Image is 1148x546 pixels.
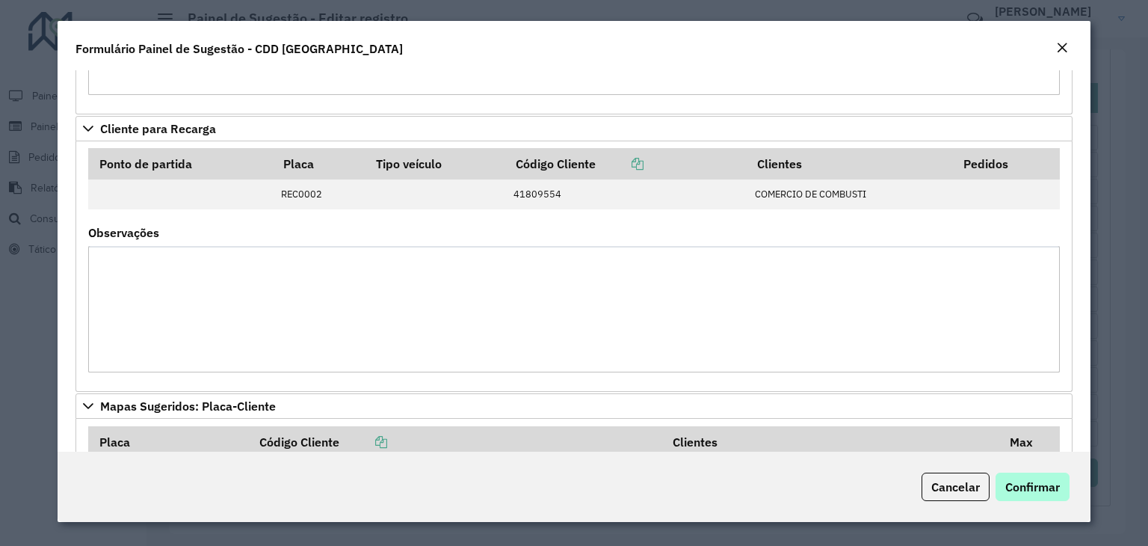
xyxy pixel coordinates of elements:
th: Clientes [662,426,1000,458]
th: Código Cliente [249,426,662,458]
th: Tipo veículo [365,148,506,180]
td: REC0002 [273,180,365,209]
span: Cliente para Recarga [100,123,216,135]
label: Observações [88,224,159,242]
td: 41809554 [506,180,747,209]
th: Pedidos [954,148,1060,180]
div: Cliente para Recarga [75,141,1073,393]
a: Mapas Sugeridos: Placa-Cliente [75,393,1073,419]
th: Código Cliente [506,148,747,180]
button: Close [1052,39,1073,58]
a: Cliente para Recarga [75,116,1073,141]
span: Confirmar [1005,479,1060,494]
em: Fechar [1056,42,1068,54]
button: Confirmar [996,473,1070,501]
span: Mapas Sugeridos: Placa-Cliente [100,400,276,412]
h4: Formulário Painel de Sugestão - CDD [GEOGRAPHIC_DATA] [75,40,403,58]
th: Max [1000,426,1060,458]
th: Ponto de partida [88,148,273,180]
a: Copiar [596,156,644,171]
th: Placa [88,426,249,458]
a: Copiar [339,435,387,450]
span: Cancelar [931,479,980,494]
th: Placa [273,148,365,180]
td: COMERCIO DE COMBUSTI [747,180,953,209]
button: Cancelar [922,473,990,501]
th: Clientes [747,148,953,180]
